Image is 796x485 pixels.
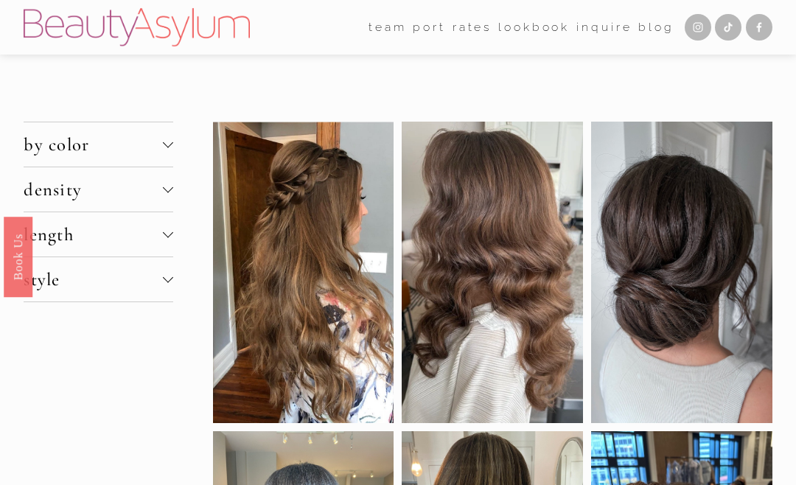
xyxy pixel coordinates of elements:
[576,15,632,38] a: Inquire
[746,14,772,41] a: Facebook
[369,15,407,38] a: folder dropdown
[369,17,407,38] span: team
[638,15,674,38] a: Blog
[24,212,173,257] button: length
[498,15,570,38] a: Lookbook
[715,14,741,41] a: TikTok
[4,217,32,297] a: Book Us
[413,15,446,38] a: port
[24,178,163,200] span: density
[453,15,492,38] a: Rates
[24,8,250,46] img: Beauty Asylum | Bridal Hair &amp; Makeup Charlotte &amp; Atlanta
[24,268,163,290] span: style
[24,122,173,167] button: by color
[24,133,163,156] span: by color
[24,167,173,212] button: density
[685,14,711,41] a: Instagram
[24,223,163,245] span: length
[24,257,173,301] button: style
